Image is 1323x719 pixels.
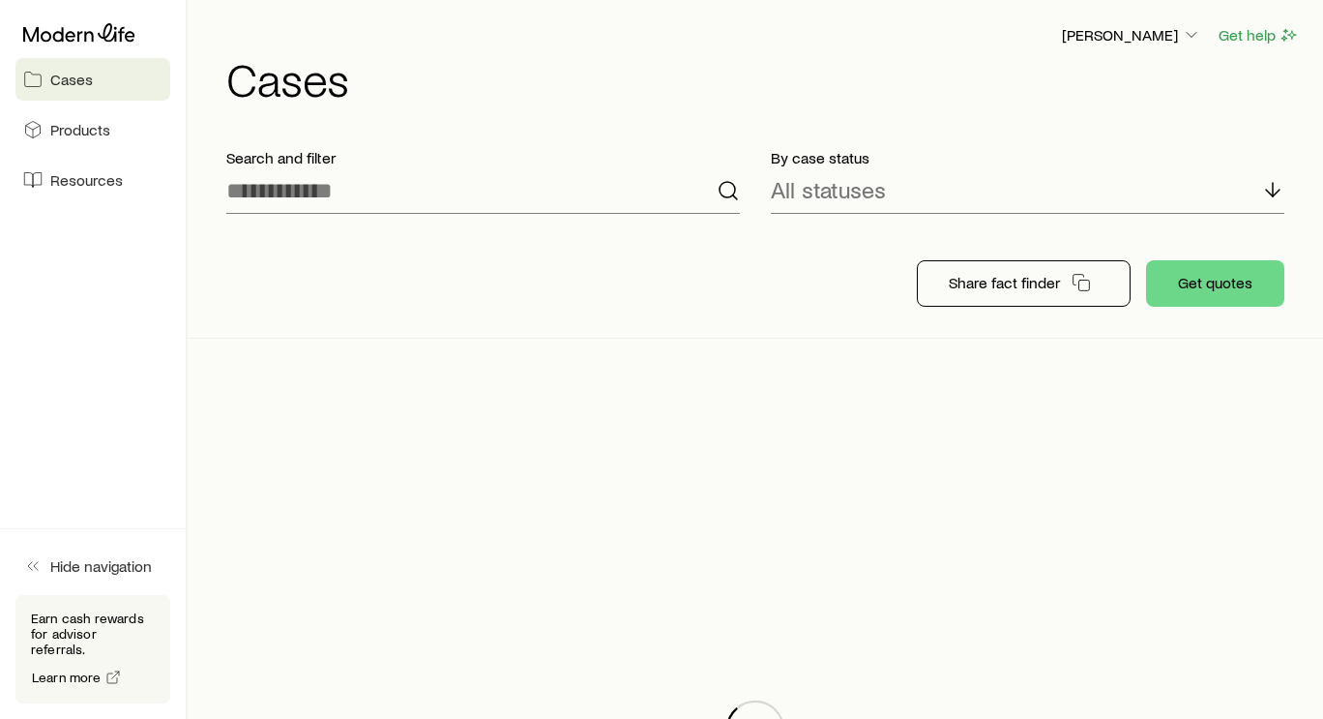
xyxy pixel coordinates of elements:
p: [PERSON_NAME] [1062,25,1201,45]
a: Products [15,108,170,151]
a: Cases [15,58,170,101]
div: Earn cash rewards for advisor referrals.Learn more [15,595,170,704]
h1: Cases [226,55,1300,102]
button: Hide navigation [15,545,170,587]
p: All statuses [771,176,886,203]
p: By case status [771,148,1284,167]
span: Products [50,120,110,139]
span: Learn more [32,671,102,684]
p: Share fact finder [949,273,1060,292]
button: Share fact finder [917,260,1131,307]
span: Hide navigation [50,556,152,576]
button: Get quotes [1146,260,1284,307]
button: [PERSON_NAME] [1061,24,1202,47]
span: Resources [50,170,123,190]
p: Earn cash rewards for advisor referrals. [31,611,155,657]
a: Resources [15,159,170,201]
span: Cases [50,70,93,89]
p: Search and filter [226,148,740,167]
button: Get help [1218,24,1300,46]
